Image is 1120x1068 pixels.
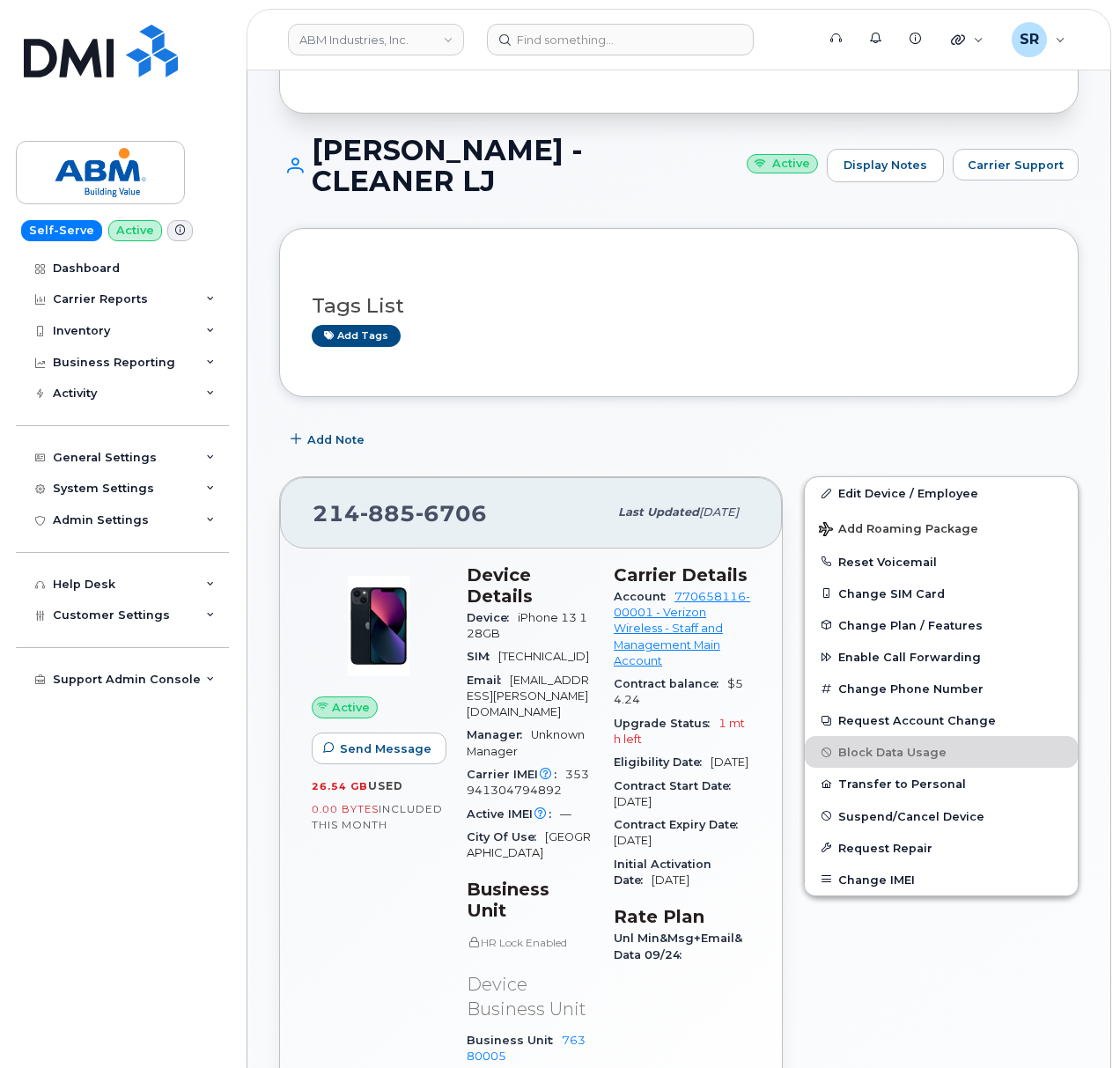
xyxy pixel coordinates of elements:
[838,618,983,631] span: Change Plan / Features
[560,807,571,821] span: —
[279,135,818,196] h1: [PERSON_NAME] - CLEANER LJ
[326,573,431,679] img: image20231002-3703462-1ig824h.jpeg
[805,864,1078,895] button: Change IMEI
[999,22,1078,57] div: Sebastian Reissig
[313,500,487,527] span: 214
[467,830,545,843] span: City Of Use
[614,755,711,769] span: Eligibility Date
[307,431,365,448] span: Add Note
[467,1034,586,1063] a: 76380005
[805,477,1078,509] a: Edit Device / Employee
[467,674,589,719] span: [EMAIL_ADDRESS][PERSON_NAME][DOMAIN_NAME]
[416,500,487,527] span: 6706
[312,802,443,831] span: included this month
[747,154,818,174] small: Active
[467,768,565,781] span: Carrier IMEI
[614,677,727,690] span: Contract balance
[288,24,464,55] a: ABM Industries, Inc.
[614,564,750,586] h3: Carrier Details
[312,780,368,792] span: 26.54 GB
[805,609,1078,641] button: Change Plan / Features
[312,733,446,764] button: Send Message
[819,522,978,539] span: Add Roaming Package
[838,809,984,822] span: Suspend/Cancel Device
[467,728,531,741] span: Manager
[614,834,652,847] span: [DATE]
[487,24,754,55] input: Find something...
[467,935,593,950] p: HR Lock Enabled
[614,932,742,961] span: Unl Min&Msg+Email&Data 09/24
[467,611,518,624] span: Device
[805,832,1078,864] button: Request Repair
[805,768,1078,799] button: Transfer to Personal
[1020,29,1039,50] span: SR
[838,651,981,664] span: Enable Call Forwarding
[699,505,739,519] span: [DATE]
[614,779,740,792] span: Contract Start Date
[805,510,1078,546] button: Add Roaming Package
[467,1034,562,1047] span: Business Unit
[467,611,587,640] span: iPhone 13 128GB
[618,505,699,519] span: Last updated
[805,641,1078,673] button: Enable Call Forwarding
[340,740,431,757] span: Send Message
[467,650,498,663] span: SIM
[614,590,750,667] a: 770658116-00001 - Verizon Wireless - Staff and Management Main Account
[498,650,589,663] span: [TECHNICAL_ID]
[805,736,1078,768] button: Block Data Usage
[805,673,1078,704] button: Change Phone Number
[939,22,996,57] div: Quicklinks
[827,149,944,182] a: Display Notes
[332,699,370,716] span: Active
[368,779,403,792] span: used
[614,906,750,927] h3: Rate Plan
[711,755,748,769] span: [DATE]
[805,578,1078,609] button: Change SIM Card
[467,674,510,687] span: Email
[360,500,416,527] span: 885
[279,424,379,455] button: Add Note
[312,295,1046,317] h3: Tags List
[467,972,593,1022] p: Device Business Unit
[614,818,747,831] span: Contract Expiry Date
[805,546,1078,578] button: Reset Voicemail
[652,873,689,887] span: [DATE]
[467,564,593,607] h3: Device Details
[614,795,652,808] span: [DATE]
[968,157,1064,173] span: Carrier Support
[614,858,711,887] span: Initial Activation Date
[467,879,593,921] h3: Business Unit
[312,325,401,347] a: Add tags
[614,590,674,603] span: Account
[953,149,1079,180] button: Carrier Support
[805,704,1078,736] button: Request Account Change
[467,728,585,757] span: Unknown Manager
[614,717,718,730] span: Upgrade Status
[467,807,560,821] span: Active IMEI
[805,800,1078,832] button: Suspend/Cancel Device
[312,803,379,815] span: 0.00 Bytes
